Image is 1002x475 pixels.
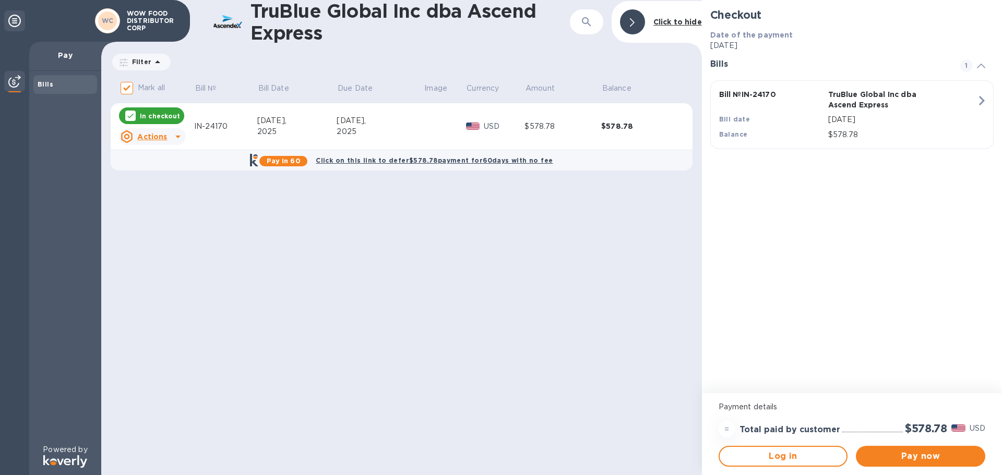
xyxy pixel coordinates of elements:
h3: Total paid by customer [739,425,840,435]
button: Log in [719,446,848,467]
div: = [719,421,735,437]
h2: $578.78 [905,422,947,435]
span: Log in [728,450,839,462]
button: Bill №IN-24170TruBlue Global Inc dba Ascend ExpressBill date[DATE]Balance$578.78 [710,80,994,149]
b: Bills [38,80,53,88]
span: Amount [526,83,568,94]
span: Bill Date [258,83,303,94]
span: Balance [602,83,645,94]
p: Powered by [43,444,87,455]
p: [DATE] [828,114,976,125]
p: Bill № IN-24170 [719,89,824,100]
p: Due Date [338,83,373,94]
div: 2025 [257,126,337,137]
b: Click on this link to defer $578.78 payment for 60 days with no fee [316,156,553,164]
p: Filter [128,57,151,66]
p: Payment details [719,401,985,412]
div: 2025 [337,126,423,137]
b: Click to hide [653,18,702,26]
p: $578.78 [828,129,976,140]
h2: Checkout [710,8,994,21]
p: Pay [38,50,93,60]
span: Pay now [864,450,977,462]
p: USD [970,423,985,434]
div: IN-24170 [194,121,257,132]
span: Due Date [338,83,386,94]
b: Balance [719,130,748,138]
b: Bill date [719,115,750,123]
div: [DATE], [337,115,423,126]
h3: Bills [710,59,948,69]
p: USD [484,121,524,132]
div: [DATE], [257,115,337,126]
span: 1 [960,59,973,72]
p: [DATE] [710,40,994,51]
p: Bill № [195,83,217,94]
p: Image [424,83,447,94]
p: Amount [526,83,555,94]
button: Pay now [856,446,985,467]
img: USD [466,123,480,130]
p: In checkout [140,112,180,120]
u: Actions [137,132,167,141]
b: WC [102,17,114,25]
span: Bill № [195,83,230,94]
p: Mark all [138,82,165,93]
p: WOW FOOD DISTRIBUTOR CORP [127,10,179,32]
p: TruBlue Global Inc dba Ascend Express [828,89,933,110]
div: $578.78 [601,121,678,131]
div: $578.78 [524,121,601,132]
p: Balance [602,83,631,94]
b: Pay in 60 [267,157,301,165]
p: Currency [467,83,499,94]
p: Bill Date [258,83,289,94]
img: Logo [43,455,87,468]
b: Date of the payment [710,31,793,39]
img: USD [951,424,965,432]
